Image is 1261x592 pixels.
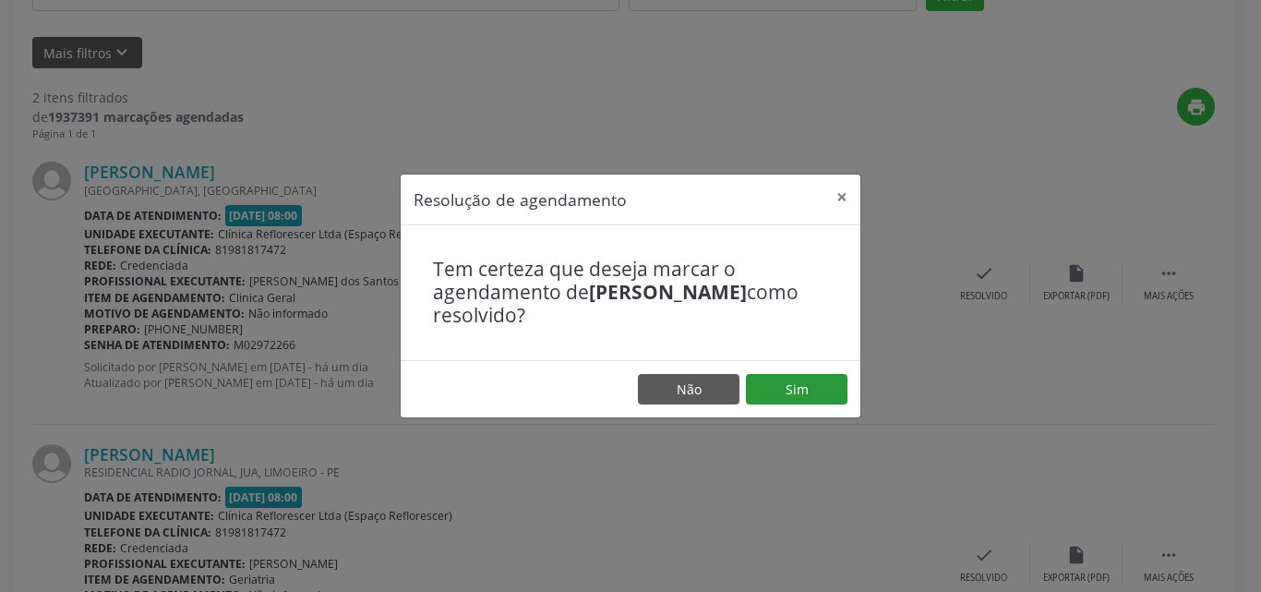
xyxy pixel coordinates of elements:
button: Não [638,374,739,405]
b: [PERSON_NAME] [589,279,747,305]
h5: Resolução de agendamento [414,187,627,211]
button: Close [823,175,860,220]
h4: Tem certeza que deseja marcar o agendamento de como resolvido? [433,258,828,328]
button: Sim [746,374,847,405]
